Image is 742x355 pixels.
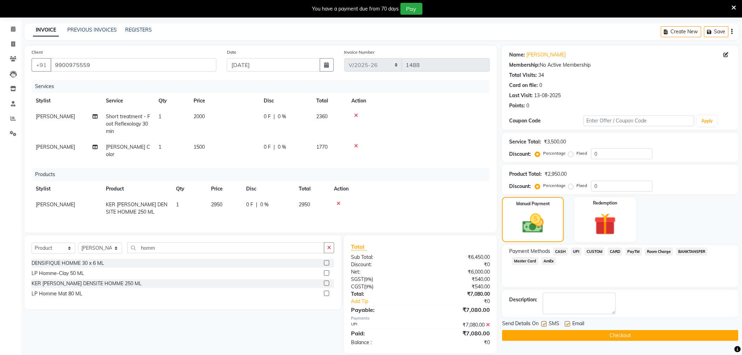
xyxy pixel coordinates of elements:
[36,201,75,208] span: [PERSON_NAME]
[509,61,731,69] div: No Active Membership
[509,117,583,125] div: Coupon Code
[32,181,102,197] th: Stylist
[32,260,104,267] div: DENSIFIQUE HOMME 30 x 6 ML
[125,27,152,33] a: REGISTERS
[346,254,420,261] div: Sub Total:
[106,201,167,215] span: KER [PERSON_NAME] DENSITE HOMME 250 ML
[420,321,495,329] div: ₹7,080.00
[509,248,550,255] span: Payment Methods
[312,5,399,13] div: You have a payment due from 70 days
[274,143,275,151] span: |
[516,201,550,207] label: Manual Payment
[36,144,75,150] span: [PERSON_NAME]
[344,49,375,55] label: Invoice Number
[194,113,205,120] span: 2000
[246,201,253,208] span: 0 F
[346,283,420,290] div: ( )
[704,26,729,37] button: Save
[158,113,161,120] span: 1
[36,113,75,120] span: [PERSON_NAME]
[32,290,82,297] div: LP Homme Mat 80 ML
[608,248,623,256] span: CARD
[264,113,271,120] span: 0 F
[645,248,673,256] span: Room Charge
[584,115,695,126] input: Enter Offer / Coupon Code
[346,306,420,314] div: Payable:
[365,284,372,289] span: 9%
[346,290,420,298] div: Total:
[509,61,540,69] div: Membership:
[509,138,541,146] div: Service Total:
[545,170,567,178] div: ₹2,950.00
[211,201,222,208] span: 2950
[576,150,587,156] label: Fixed
[502,330,738,341] button: Checkout
[539,82,542,89] div: 0
[509,51,525,59] div: Name:
[625,248,642,256] span: PayTM
[351,283,364,290] span: CGST
[259,93,312,109] th: Disc
[512,257,539,265] span: Master Card
[697,116,717,126] button: Apply
[346,276,420,283] div: ( )
[576,182,587,189] label: Fixed
[176,201,179,208] span: 1
[299,201,310,208] span: 2950
[509,82,538,89] div: Card on file:
[127,242,324,253] input: Search or Scan
[509,183,531,190] div: Discount:
[509,150,531,158] div: Discount:
[32,280,142,287] div: KER [PERSON_NAME] DENSITE HOMME 250 ML
[509,296,537,303] div: Description:
[346,268,420,276] div: Net:
[278,113,286,120] span: 0 %
[194,144,205,150] span: 1500
[509,72,537,79] div: Total Visits:
[260,201,269,208] span: 0 %
[347,93,490,109] th: Action
[32,168,495,181] div: Products
[50,58,216,72] input: Search by Name/Mobile/Email/Code
[158,144,161,150] span: 1
[585,248,605,256] span: CUSTOM
[67,27,117,33] a: PREVIOUS INVOICES
[571,248,582,256] span: UPI
[274,113,275,120] span: |
[549,320,559,329] span: SMS
[316,113,328,120] span: 2360
[433,298,495,305] div: ₹0
[346,339,420,346] div: Balance :
[502,320,539,329] span: Send Details On
[365,276,372,282] span: 9%
[543,150,566,156] label: Percentage
[106,113,150,134] span: Short treatment - Foot Reflexology 30 min
[106,144,150,158] span: [PERSON_NAME] Color
[420,283,495,290] div: ₹540.00
[33,24,59,36] a: INVOICE
[189,93,259,109] th: Price
[587,210,623,238] img: _gift.svg
[312,93,347,109] th: Total
[32,93,102,109] th: Stylist
[278,143,286,151] span: 0 %
[420,276,495,283] div: ₹540.00
[207,181,242,197] th: Price
[32,49,43,55] label: Client
[351,315,490,321] div: Payments
[154,93,189,109] th: Qty
[330,181,490,197] th: Action
[538,72,544,79] div: 34
[346,261,420,268] div: Discount:
[534,92,561,99] div: 13-08-2025
[346,321,420,329] div: UPI
[553,248,568,256] span: CASH
[526,102,529,109] div: 0
[420,306,495,314] div: ₹7,080.00
[543,182,566,189] label: Percentage
[346,329,420,337] div: Paid:
[509,102,525,109] div: Points:
[509,92,533,99] div: Last Visit:
[544,138,566,146] div: ₹3,500.00
[420,261,495,268] div: ₹0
